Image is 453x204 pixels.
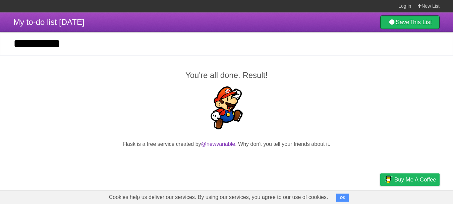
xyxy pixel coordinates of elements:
[13,69,440,81] h2: You're all done. Result!
[336,194,349,202] button: OK
[13,17,84,27] span: My to-do list [DATE]
[205,86,248,129] img: Super Mario
[201,141,235,147] a: @newvariable
[409,19,432,26] b: This List
[380,15,440,29] a: SaveThis List
[380,173,440,186] a: Buy me a coffee
[384,174,393,185] img: Buy me a coffee
[102,191,335,204] span: Cookies help us deliver our services. By using our services, you agree to our use of cookies.
[394,174,436,186] span: Buy me a coffee
[13,140,440,148] p: Flask is a free service created by . Why don't you tell your friends about it.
